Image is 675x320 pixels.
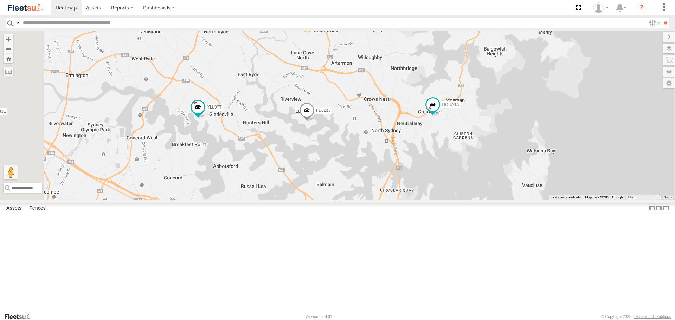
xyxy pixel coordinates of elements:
button: Drag Pegman onto the map to open Street View [4,165,18,179]
label: Search Query [15,18,20,28]
span: DO57GA [442,102,459,107]
label: Search Filter Options [646,18,661,28]
img: fleetsu-logo-horizontal.svg [7,3,44,12]
label: Measure [4,67,13,77]
span: Map data ©2025 Google [585,195,623,199]
button: Map scale: 1 km per 63 pixels [625,195,661,200]
label: Fences [26,204,49,214]
label: Map Settings [663,78,675,88]
label: Hide Summary Table [663,203,670,214]
div: © Copyright 2025 - [601,314,671,319]
label: Dock Summary Table to the Right [655,203,662,214]
div: Piers Hill [591,2,611,13]
button: Zoom Home [4,54,13,63]
a: Visit our Website [4,313,36,320]
a: Terms (opens in new tab) [664,196,672,198]
button: Keyboard shortcuts [551,195,581,200]
div: Version: 308.01 [306,314,332,319]
span: FDJ21J [316,108,330,113]
button: Zoom out [4,44,13,54]
button: Zoom in [4,34,13,44]
label: Dock Summary Table to the Left [648,203,655,214]
a: Terms and Conditions [634,314,671,319]
i: ? [636,2,647,13]
label: Assets [3,204,25,214]
span: 1 km [628,195,635,199]
span: YLL97T [207,105,222,110]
